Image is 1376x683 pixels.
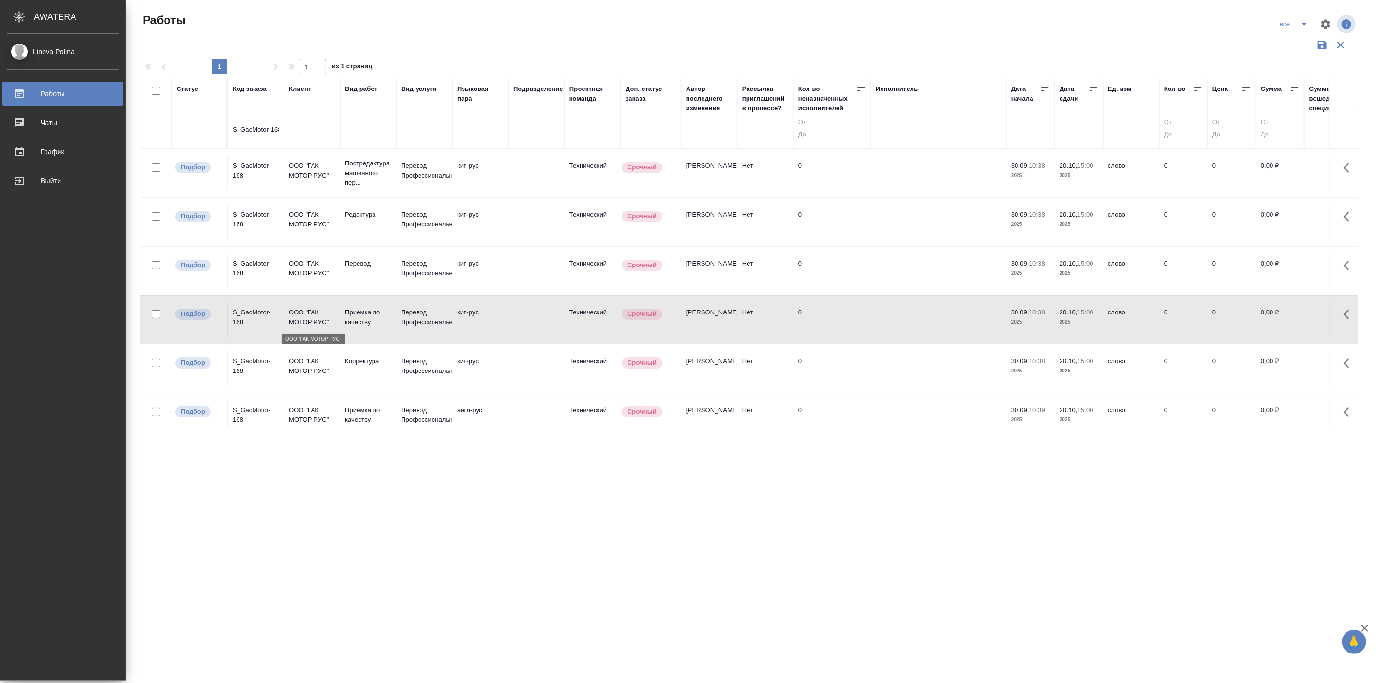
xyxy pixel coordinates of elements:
p: Срочный [628,163,657,172]
td: Технический [565,303,621,337]
td: кит-рус [452,156,509,190]
td: Технический [565,254,621,288]
p: 2025 [1060,415,1098,425]
p: Перевод Профессиональный [401,161,448,180]
td: 0 [1208,401,1256,434]
td: кит-рус [452,303,509,337]
a: Чаты [2,111,123,135]
td: 0,00 ₽ [1256,156,1304,190]
p: 2025 [1060,171,1098,180]
p: 15:00 [1077,162,1093,169]
p: 10:39 [1029,406,1045,414]
div: S_GacMotor-168 [233,259,279,278]
td: 0,00 ₽ [1256,352,1304,386]
span: Посмотреть информацию [1337,15,1358,33]
p: Подбор [181,260,205,270]
td: слово [1103,156,1159,190]
div: График [7,145,119,159]
div: Рассылка приглашений в процессе? [742,84,789,113]
td: Технический [565,205,621,239]
p: 30.09, [1011,309,1029,316]
p: ООО "ГАК МОТОР РУС" [289,210,335,229]
p: Перевод [345,259,391,268]
div: Языковая пара [457,84,504,104]
p: Срочный [628,358,657,368]
p: 15:00 [1077,406,1093,414]
p: ООО "ГАК МОТОР РУС" [289,308,335,327]
button: Сбросить фильтры [1331,36,1350,54]
td: 0 [1159,401,1208,434]
div: Проектная команда [569,84,616,104]
div: Исполнитель [876,84,918,94]
div: Код заказа [233,84,267,94]
div: Клиент [289,84,311,94]
p: 2025 [1011,415,1050,425]
div: Вид услуги [401,84,437,94]
p: 20.10, [1060,357,1077,365]
p: 20.10, [1060,162,1077,169]
p: Перевод Профессиональный [401,405,448,425]
p: ООО "ГАК МОТОР РУС" [289,356,335,376]
div: S_GacMotor-168 [233,161,279,180]
span: 🙏 [1346,632,1362,652]
td: 0 [793,303,871,337]
p: 2025 [1060,317,1098,327]
p: 30.09, [1011,162,1029,169]
td: 0 [793,401,871,434]
div: Можно подбирать исполнителей [174,210,222,223]
input: От [1261,117,1300,129]
p: ООО "ГАК МОТОР РУС" [289,161,335,180]
div: Статус [177,84,198,94]
div: S_GacMotor-168 [233,210,279,229]
input: От [798,117,866,129]
div: Доп. статус заказа [626,84,676,104]
p: 2025 [1011,220,1050,229]
td: кит-рус [452,254,509,288]
td: 0 [1208,156,1256,190]
td: [PERSON_NAME] [681,303,737,337]
td: 0 [793,205,871,239]
td: 0,00 ₽ [1256,205,1304,239]
td: 0,00 ₽ [1256,303,1304,337]
div: AWATERA [34,7,126,27]
div: Сумма [1261,84,1282,94]
p: 2025 [1011,366,1050,376]
td: слово [1103,254,1159,288]
p: 2025 [1011,268,1050,278]
div: Linova Polina [7,46,119,57]
td: 0 [1159,352,1208,386]
button: Здесь прячутся важные кнопки [1338,303,1361,326]
p: 10:38 [1029,357,1045,365]
div: Можно подбирать исполнителей [174,405,222,418]
p: Перевод Профессиональный [401,356,448,376]
div: Кол-во неназначенных исполнителей [798,84,856,113]
p: Срочный [628,211,657,221]
div: Выйти [7,174,119,188]
td: Нет [737,254,793,288]
button: 🙏 [1342,630,1366,654]
span: Настроить таблицу [1314,13,1337,36]
div: Чаты [7,116,119,130]
p: 10:38 [1029,162,1045,169]
p: Подбор [181,407,205,416]
div: Сумма, вошедшая в спецификацию [1309,84,1358,113]
p: Подбор [181,309,205,319]
p: 2025 [1011,317,1050,327]
td: 0 [793,254,871,288]
td: 0 [1159,156,1208,190]
div: Подразделение [513,84,563,94]
td: слово [1103,205,1159,239]
p: ООО "ГАК МОТОР РУС" [289,259,335,278]
input: До [1164,129,1203,141]
td: Технический [565,401,621,434]
td: 0,00 ₽ [1256,254,1304,288]
p: 2025 [1011,171,1050,180]
p: Перевод Профессиональный [401,259,448,278]
input: От [1212,117,1251,129]
button: Здесь прячутся важные кнопки [1338,254,1361,277]
p: 2025 [1060,366,1098,376]
p: 15:00 [1077,211,1093,218]
p: Срочный [628,309,657,319]
button: Здесь прячутся важные кнопки [1338,205,1361,228]
td: Нет [737,352,793,386]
